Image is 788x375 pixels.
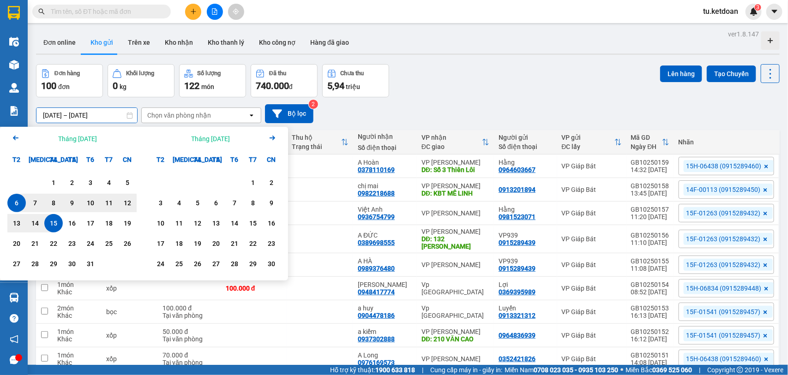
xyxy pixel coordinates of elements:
div: Choose Thứ Năm, tháng 11 20 2025. It's available. [207,234,225,253]
span: 15F-01263 (0915289432) [686,209,761,217]
div: 0915289439 [499,265,535,272]
div: Việt Anh [358,206,412,213]
div: Choose Thứ Sáu, tháng 10 10 2025. It's available. [81,194,100,212]
div: Choose Thứ Bảy, tháng 11 1 2025. It's available. [244,173,262,192]
div: Choose Chủ Nhật, tháng 10 5 2025. It's available. [118,173,137,192]
div: 23 [66,238,78,249]
div: VP939 [499,232,552,239]
div: 0369395989 [499,288,535,296]
div: Choose Chủ Nhật, tháng 11 23 2025. It's available. [262,234,281,253]
button: Khối lượng0kg [108,64,174,97]
button: Kho nhận [157,31,200,54]
img: warehouse-icon [9,60,19,70]
div: Choose Chủ Nhật, tháng 11 9 2025. It's available. [262,194,281,212]
div: 19 [191,238,204,249]
div: 1 món [57,328,97,335]
div: bọc [106,308,154,315]
div: 8 [47,197,60,208]
div: xốp [106,285,154,292]
div: VP gửi [562,134,614,141]
div: 16 [66,218,78,229]
div: Mã GD [631,134,662,141]
th: Toggle SortBy [626,130,674,155]
div: Choose Thứ Sáu, tháng 11 14 2025. It's available. [225,214,244,232]
button: caret-down [766,4,782,20]
img: warehouse-icon [9,37,19,47]
div: 24 [154,258,167,269]
div: 0915289439 [499,239,535,246]
div: Choose Thứ Bảy, tháng 11 8 2025. It's available. [244,194,262,212]
span: 15H-06834 (0915289448) [686,284,762,292]
div: Choose Thứ Bảy, tháng 10 11 2025. It's available. [100,194,118,212]
div: 0936754799 [358,213,395,220]
span: 100 [41,80,56,91]
div: 0981523071 [499,213,535,220]
div: ĐC lấy [562,143,614,150]
button: Next month. [267,132,278,145]
div: Choose Chủ Nhật, tháng 11 2 2025. It's available. [262,173,281,192]
strong: PHIẾU GỬI HÀNG [33,67,79,87]
span: plus [190,8,197,15]
div: Lợi [499,281,552,288]
div: 31 [84,258,97,269]
span: kg [120,83,126,90]
div: Choose Thứ Ba, tháng 10 14 2025. It's available. [26,214,44,232]
div: VP nhận [421,134,482,141]
th: Toggle SortBy [417,130,494,155]
div: Người nhận [358,133,412,140]
span: đ [289,83,293,90]
div: T2 [7,150,26,169]
th: Toggle SortBy [287,130,353,155]
div: GB10250154 [631,281,669,288]
span: GB10250159 [87,46,134,56]
div: 30 [265,258,278,269]
div: 5 [191,197,204,208]
div: Tạo kho hàng mới [761,31,780,50]
sup: 3 [755,4,761,11]
div: Choose Chủ Nhật, tháng 11 16 2025. It's available. [262,214,281,232]
div: 14:32 [DATE] [631,166,669,173]
div: GB10250156 [631,232,669,239]
div: GB10250153 [631,304,669,312]
input: Tìm tên, số ĐT hoặc mã đơn [51,6,160,17]
span: Số 939 Giải Phóng (Đối diện Ga Giáp Bát) [31,19,81,41]
div: [MEDICAL_DATA] [170,150,188,169]
div: 16 [265,218,278,229]
div: Choose Thứ Sáu, tháng 10 31 2025. It's available. [81,255,100,273]
div: 12 [121,197,134,208]
div: Thu hộ [292,134,341,141]
div: 0378110169 [358,166,395,173]
div: DĐ: 132 HỒ SEN [421,235,489,250]
div: Khác [57,312,97,319]
div: 3 [84,177,97,188]
div: 0964603667 [499,166,535,173]
div: Choose Thứ Sáu, tháng 11 28 2025. It's available. [225,255,244,273]
div: VP [PERSON_NAME] [421,159,489,166]
div: Choose Thứ Bảy, tháng 11 15 2025. It's available. [244,214,262,232]
div: VP939 [499,257,552,265]
div: Chưa thu [341,70,364,77]
div: Choose Thứ Sáu, tháng 10 17 2025. It's available. [81,214,100,232]
span: 122 [184,80,199,91]
div: 28 [29,258,42,269]
div: Choose Thứ Năm, tháng 11 6 2025. It's available. [207,194,225,212]
div: 2 [265,177,278,188]
div: 7 [29,197,42,208]
div: 18 [173,238,186,249]
button: Kho thanh lý [200,31,252,54]
button: Kho công nợ [252,31,303,54]
button: Đơn online [36,31,83,54]
div: 1 [247,177,259,188]
div: 9 [265,197,278,208]
div: 19 [121,218,134,229]
div: Choose Thứ Bảy, tháng 10 25 2025. It's available. [100,234,118,253]
button: Đơn hàng100đơn [36,64,103,97]
div: 30 [66,258,78,269]
button: Kho gửi [83,31,120,54]
span: 15F-01541 (0915289457) [686,308,761,316]
div: Choose Chủ Nhật, tháng 11 30 2025. It's available. [262,255,281,273]
div: Choose Chủ Nhật, tháng 10 26 2025. It's available. [118,234,137,253]
div: 1 món [57,281,97,288]
div: [MEDICAL_DATA] [26,150,44,169]
div: Số điện thoại [358,144,412,151]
